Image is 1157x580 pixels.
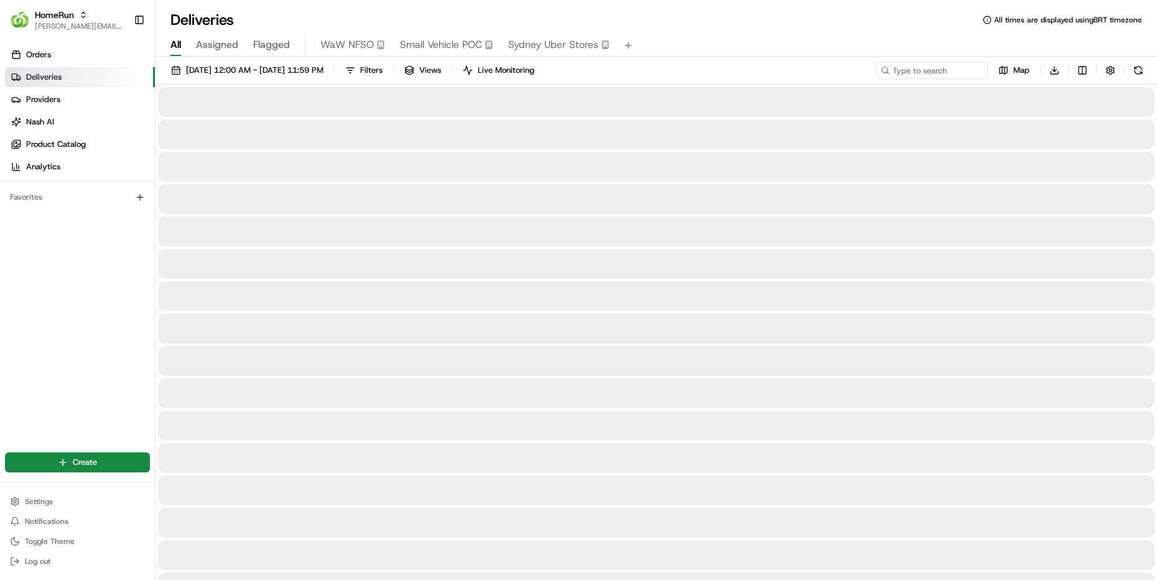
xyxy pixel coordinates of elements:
a: Deliveries [5,67,155,87]
span: Notifications [25,517,68,526]
span: All times are displayed using BRT timezone [994,15,1142,25]
button: Toggle Theme [5,533,150,550]
a: Orders [5,45,155,65]
span: Filters [360,65,383,76]
span: Nash AI [26,116,54,128]
button: Filters [340,62,388,79]
a: Product Catalog [5,134,155,154]
span: Settings [25,497,53,507]
a: Providers [5,90,155,110]
span: Log out [25,556,50,566]
button: [PERSON_NAME][EMAIL_ADDRESS][DOMAIN_NAME] [35,21,124,31]
button: Log out [5,553,150,570]
button: Live Monitoring [457,62,540,79]
span: Small Vehicle POC [400,37,482,52]
span: Assigned [196,37,238,52]
span: [DATE] 12:00 AM - [DATE] 11:59 PM [186,65,323,76]
span: Toggle Theme [25,536,75,546]
h1: Deliveries [170,10,234,30]
button: Notifications [5,513,150,530]
button: HomeRunHomeRun[PERSON_NAME][EMAIL_ADDRESS][DOMAIN_NAME] [5,5,129,35]
button: [DATE] 12:00 AM - [DATE] 11:59 PM [165,62,329,79]
span: Sydney Uber Stores [508,37,598,52]
input: Type to search [876,62,988,79]
span: Flagged [253,37,290,52]
button: Map [993,62,1035,79]
span: Analytics [26,161,60,172]
span: All [170,37,181,52]
button: Settings [5,493,150,510]
a: Nash AI [5,112,155,132]
span: Providers [26,94,60,105]
button: HomeRun [35,9,74,21]
span: Create [73,457,97,468]
span: Deliveries [26,72,62,83]
a: Analytics [5,157,155,177]
span: Map [1013,65,1029,76]
button: Refresh [1130,62,1147,79]
span: WaW NFSO [320,37,374,52]
button: Create [5,452,150,472]
span: Views [419,65,441,76]
span: Product Catalog [26,139,86,150]
div: Favorites [5,187,150,207]
img: HomeRun [10,10,30,30]
span: Live Monitoring [478,65,534,76]
span: Orders [26,49,51,60]
button: Views [399,62,447,79]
